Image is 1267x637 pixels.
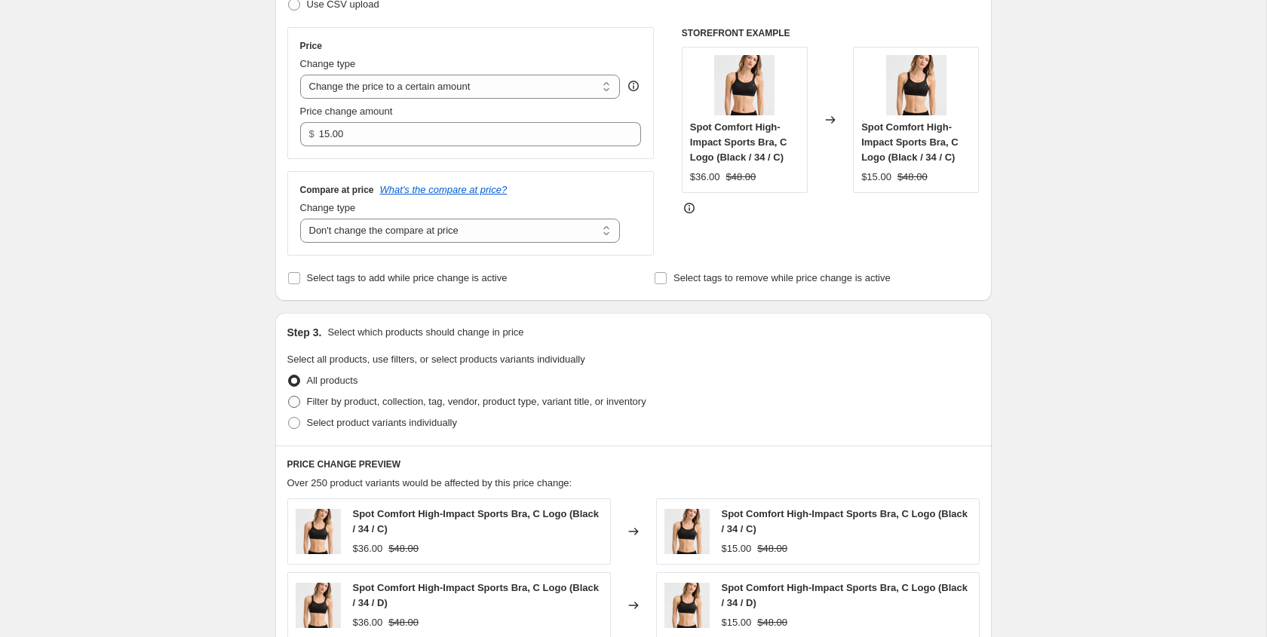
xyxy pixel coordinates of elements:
[300,40,322,52] h3: Price
[300,58,356,69] span: Change type
[722,615,752,630] div: $15.00
[664,583,710,628] img: CPW253BR15_SF58-FRONT_80x.jpg
[626,78,641,93] div: help
[886,55,946,115] img: CPW253BR15_SF58-FRONT_80x.jpg
[690,170,720,185] div: $36.00
[714,55,775,115] img: CPW253BR15_SF58-FRONT_80x.jpg
[307,272,508,283] span: Select tags to add while price change is active
[722,582,968,608] span: Spot Comfort High-Impact Sports Bra, C Logo (Black / 34 / D)
[287,477,572,488] span: Over 250 product variants would be affected by this price change:
[664,509,710,554] img: CPW253BR15_SF58-FRONT_80x.jpg
[673,272,891,283] span: Select tags to remove while price change is active
[353,582,599,608] span: Spot Comfort High-Impact Sports Bra, C Logo (Black / 34 / D)
[300,184,374,196] h3: Compare at price
[300,202,356,213] span: Change type
[287,354,585,365] span: Select all products, use filters, or select products variants individually
[690,121,787,163] span: Spot Comfort High-Impact Sports Bra, C Logo (Black / 34 / C)
[287,325,322,340] h2: Step 3.
[309,128,314,139] span: $
[757,615,787,630] strike: $48.00
[287,458,980,470] h6: PRICE CHANGE PREVIEW
[861,121,959,163] span: Spot Comfort High-Impact Sports Bra, C Logo (Black / 34 / C)
[861,170,891,185] div: $15.00
[897,170,928,185] strike: $48.00
[307,417,457,428] span: Select product variants individually
[722,508,968,534] span: Spot Comfort High-Impact Sports Bra, C Logo (Black / 34 / C)
[296,583,341,628] img: CPW253BR15_SF58-FRONT_80x.jpg
[307,396,646,407] span: Filter by product, collection, tag, vendor, product type, variant title, or inventory
[388,541,419,556] strike: $48.00
[722,541,752,556] div: $15.00
[327,325,523,340] p: Select which products should change in price
[682,27,980,39] h6: STOREFRONT EXAMPLE
[388,615,419,630] strike: $48.00
[319,122,618,146] input: 80.00
[353,541,383,556] div: $36.00
[300,106,393,117] span: Price change amount
[307,375,358,386] span: All products
[380,184,508,195] button: What's the compare at price?
[353,508,599,534] span: Spot Comfort High-Impact Sports Bra, C Logo (Black / 34 / C)
[726,170,756,185] strike: $48.00
[296,509,341,554] img: CPW253BR15_SF58-FRONT_80x.jpg
[353,615,383,630] div: $36.00
[757,541,787,556] strike: $48.00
